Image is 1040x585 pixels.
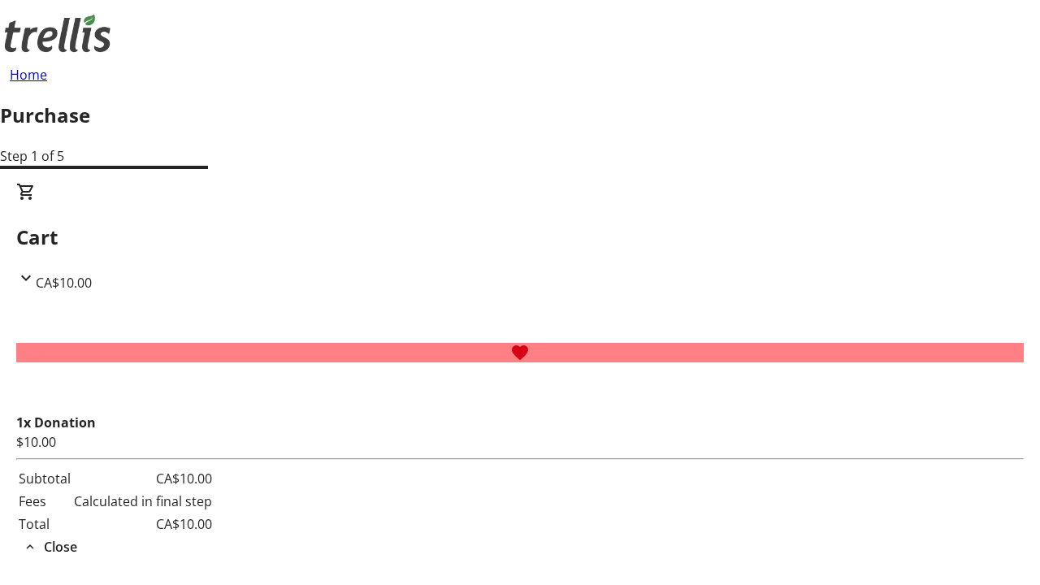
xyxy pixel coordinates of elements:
div: CartCA$10.00 [16,292,1024,557]
button: Close [16,537,84,557]
td: CA$10.00 [73,468,213,489]
div: $10.00 [16,432,1024,452]
h2: Cart [16,223,1024,252]
td: Subtotal [18,468,71,489]
td: Calculated in final step [73,491,213,512]
span: CA$10.00 [36,274,92,292]
td: CA$10.00 [73,513,213,535]
div: CartCA$10.00 [16,182,1024,292]
span: Close [44,537,77,557]
td: Fees [18,491,71,512]
td: Total [18,513,71,535]
strong: 1x Donation [16,414,96,431]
